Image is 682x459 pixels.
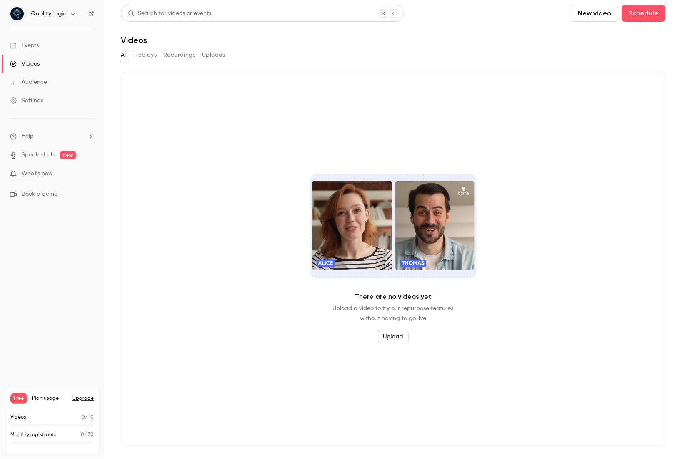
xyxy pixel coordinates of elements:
span: new [60,151,76,159]
section: Videos [121,5,665,454]
span: Book a demo [22,190,57,199]
div: Search for videos or events [128,9,211,18]
p: / 10 [82,414,94,421]
div: Settings [10,96,43,105]
h6: QualityLogic [31,10,66,18]
p: / 30 [81,431,94,439]
button: Schedule [622,5,665,22]
button: Recordings [163,48,195,62]
span: What's new [22,169,53,178]
span: 0 [82,415,85,420]
button: Uploads [202,48,225,62]
span: 0 [81,432,84,437]
p: Upload a video to try our repurpose features without having to go live [333,303,454,323]
span: Plan usage [32,395,67,402]
span: Help [22,132,34,141]
button: Replays [134,48,157,62]
p: There are no videos yet [355,292,431,302]
li: help-dropdown-opener [10,132,94,141]
iframe: Noticeable Trigger [84,170,94,178]
h1: Videos [121,35,147,45]
div: Videos [10,60,40,68]
p: Monthly registrants [10,431,57,439]
button: New video [571,5,618,22]
p: Videos [10,414,26,421]
button: Upload [378,330,409,343]
img: QualityLogic [10,7,24,20]
a: SpeakerHub [22,151,55,159]
div: Audience [10,78,47,86]
span: Free [10,393,27,404]
button: All [121,48,127,62]
div: Events [10,41,39,50]
button: Upgrade [72,395,94,402]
